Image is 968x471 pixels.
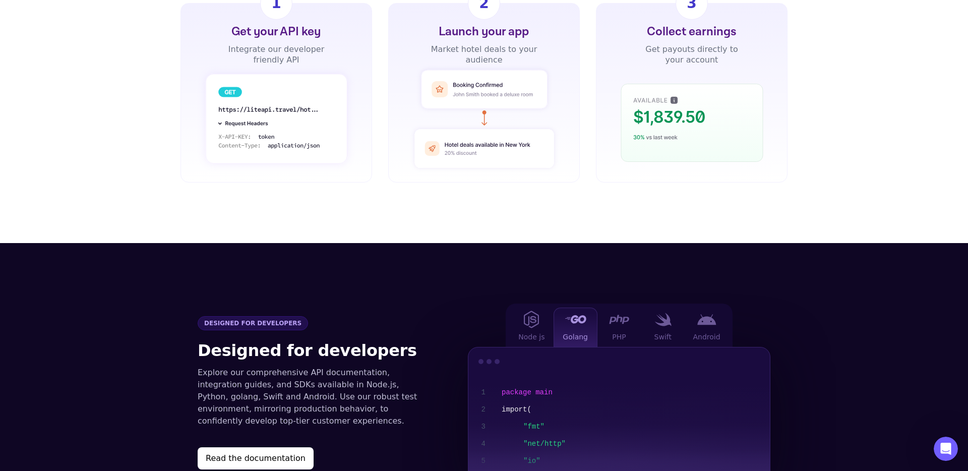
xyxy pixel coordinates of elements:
[198,447,314,469] button: Read the documentation
[563,332,588,342] span: Golang
[502,405,527,414] span: import
[693,332,720,342] span: Android
[198,338,428,363] h2: Designed for developers
[565,315,586,323] img: Golang
[198,447,428,469] a: Read the documentation
[612,332,626,342] span: PHP
[231,24,321,40] div: Get your API key
[524,311,539,328] img: Node js
[637,44,746,65] div: Get payouts directly to your account
[527,405,531,414] span: (
[430,44,538,65] div: Market hotel deals to your audience
[439,24,529,40] div: Launch your app
[934,437,958,461] iframe: Intercom live chat
[654,313,672,326] img: Swift
[518,332,544,342] span: Node js
[523,418,783,469] span: "fmt" "net/http" "io"
[222,44,330,65] div: Integrate our developer friendly API
[198,316,308,330] span: Designed for developers
[647,24,737,40] div: Collect earnings
[697,314,716,325] img: Android
[609,315,629,324] img: PHP
[502,388,553,396] span: package main
[654,332,672,342] span: Swift
[198,367,428,427] p: Explore our comprehensive API documentation, integration guides, and SDKs available in Node.js, P...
